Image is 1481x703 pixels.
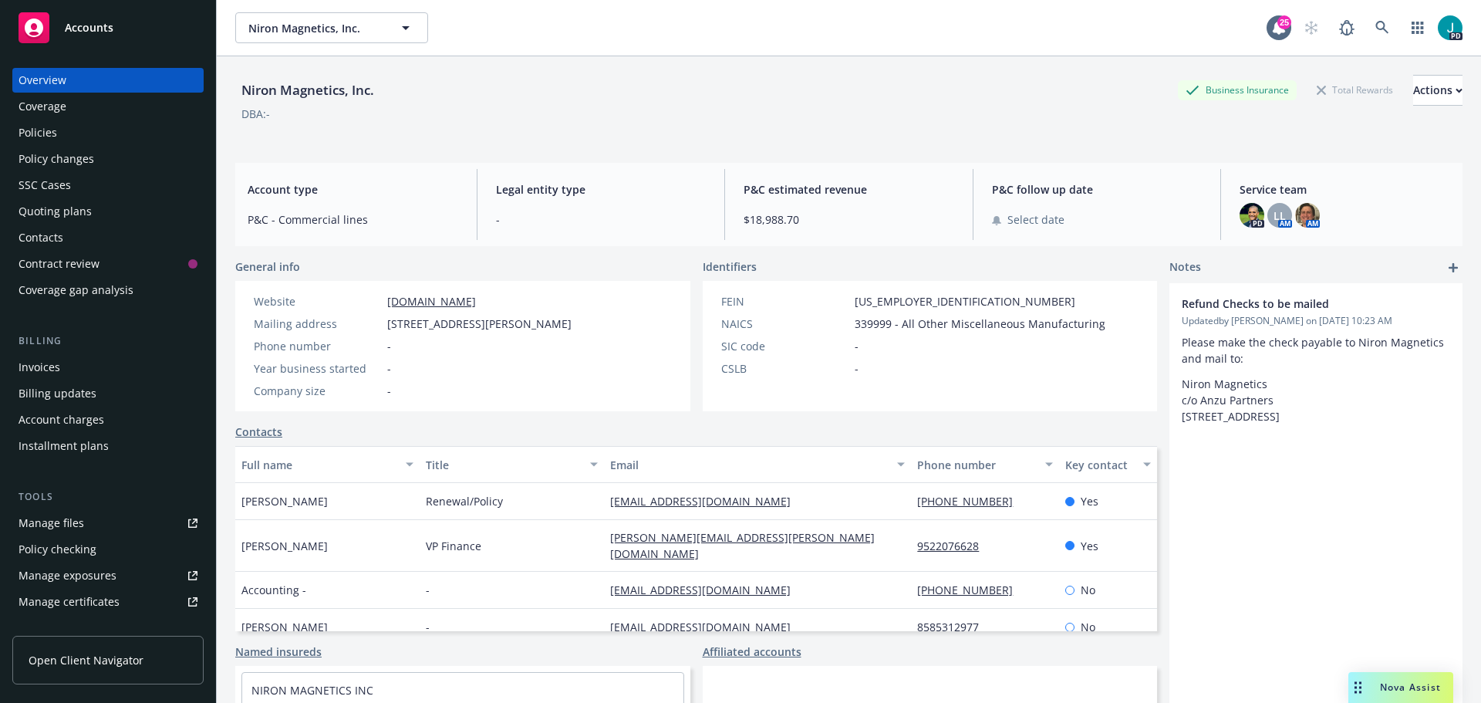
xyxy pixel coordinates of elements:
span: - [387,383,391,399]
span: - [855,360,859,377]
a: Manage files [12,511,204,536]
span: Updated by [PERSON_NAME] on [DATE] 10:23 AM [1182,314,1450,328]
button: Phone number [911,446,1058,483]
span: VP Finance [426,538,481,554]
a: Contract review [12,252,204,276]
a: [PERSON_NAME][EMAIL_ADDRESS][PERSON_NAME][DOMAIN_NAME] [610,530,875,561]
div: 25 [1277,15,1291,29]
a: Named insureds [235,644,322,660]
button: Full name [235,446,420,483]
a: Coverage gap analysis [12,278,204,302]
span: P&C estimated revenue [744,181,954,198]
div: Billing [12,333,204,349]
span: Nova Assist [1380,681,1441,694]
span: - [426,582,430,598]
div: Manage certificates [19,590,120,614]
p: Niron Magnetics c/o Anzu Partners [STREET_ADDRESS] [1182,376,1450,424]
a: Report a Bug [1331,12,1362,43]
a: Switch app [1402,12,1433,43]
div: Overview [19,68,66,93]
a: Manage exposures [12,563,204,588]
a: Accounts [12,6,204,49]
div: NAICS [721,316,848,332]
a: SSC Cases [12,173,204,198]
div: Business Insurance [1178,80,1297,100]
span: Refund Checks to be mailed [1182,296,1410,312]
div: Website [254,293,381,309]
span: Open Client Navigator [29,652,143,668]
div: Company size [254,383,381,399]
a: [PHONE_NUMBER] [917,583,1025,597]
a: Manage BORs [12,616,204,640]
span: - [387,338,391,354]
a: [EMAIL_ADDRESS][DOMAIN_NAME] [610,583,803,597]
span: Account type [248,181,458,198]
a: Start snowing [1296,12,1327,43]
div: Title [426,457,581,473]
div: Policies [19,120,57,145]
span: $18,988.70 [744,211,954,228]
div: Drag to move [1348,672,1368,703]
div: Tools [12,489,204,505]
a: [DOMAIN_NAME] [387,294,476,309]
a: Invoices [12,355,204,380]
div: Year business started [254,360,381,377]
span: P&C - Commercial lines [248,211,458,228]
a: [EMAIL_ADDRESS][DOMAIN_NAME] [610,494,803,509]
button: Title [420,446,604,483]
span: No [1081,582,1095,598]
span: [US_EMPLOYER_IDENTIFICATION_NUMBER] [855,293,1075,309]
div: Mailing address [254,316,381,332]
span: Identifiers [703,259,757,275]
div: Manage BORs [19,616,91,640]
div: Niron Magnetics, Inc. [235,80,380,100]
a: Billing updates [12,381,204,406]
div: Policy checking [19,537,96,562]
div: SSC Cases [19,173,71,198]
a: add [1444,259,1462,277]
span: P&C follow up date [992,181,1203,198]
div: Account charges [19,407,104,432]
div: Total Rewards [1309,80,1401,100]
div: Policy changes [19,147,94,171]
a: Overview [12,68,204,93]
div: Invoices [19,355,60,380]
a: Contacts [235,424,282,440]
a: Affiliated accounts [703,644,801,660]
p: Please make the check payable to Niron Magnetics and mail to: [1182,334,1450,367]
span: Legal entity type [496,181,707,198]
div: CSLB [721,360,848,377]
span: - [496,211,707,228]
a: Search [1367,12,1398,43]
span: - [387,360,391,377]
span: Accounts [65,22,113,34]
div: Full name [241,457,396,473]
div: Quoting plans [19,199,92,224]
a: Installment plans [12,434,204,458]
div: DBA: - [241,106,270,122]
img: photo [1240,203,1264,228]
img: photo [1295,203,1320,228]
span: - [855,338,859,354]
a: [PHONE_NUMBER] [917,494,1025,509]
button: Nova Assist [1348,672,1453,703]
div: Contacts [19,225,63,250]
span: General info [235,259,300,275]
a: Quoting plans [12,199,204,224]
span: [STREET_ADDRESS][PERSON_NAME] [387,316,572,332]
a: NIRON MAGNETICS INC [251,683,373,698]
span: [PERSON_NAME] [241,493,328,509]
a: 9522076628 [917,539,991,553]
a: Contacts [12,225,204,250]
div: SIC code [721,338,848,354]
span: - [426,619,430,635]
a: Coverage [12,94,204,119]
span: Niron Magnetics, Inc. [248,20,382,36]
div: Manage files [19,511,84,536]
span: Select date [1007,211,1064,228]
span: Service team [1240,181,1450,198]
span: [PERSON_NAME] [241,538,328,554]
span: 339999 - All Other Miscellaneous Manufacturing [855,316,1105,332]
div: Phone number [254,338,381,354]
